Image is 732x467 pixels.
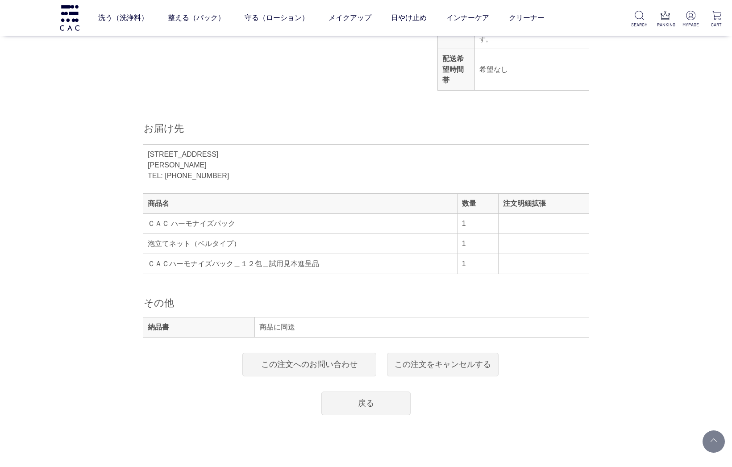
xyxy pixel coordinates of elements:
th: 配送希望時間帯 [438,49,475,90]
a: ＣＡＣハーモナイズパック＿１２包＿試用見本進呈品 [148,260,319,267]
a: この注文へのお問い合わせ [242,353,376,376]
h2: その他 [143,296,589,312]
td: 希望なし [474,49,589,90]
img: logo [58,5,81,30]
div: [STREET_ADDRESS] [PERSON_NAME] TEL: [PHONE_NUMBER] [143,144,589,186]
th: 注文明細拡張 [498,193,589,213]
td: 1 [457,233,498,254]
a: 戻る [321,392,411,415]
a: 整える（パック） [168,5,225,30]
p: CART [708,21,725,28]
th: 数量 [457,193,498,213]
a: 泡立てネット（ベルタイプ） [148,240,241,247]
a: ＣＡＣ ハーモナイズパック [148,220,235,227]
a: メイクアップ [329,5,371,30]
a: クリーナー [509,5,545,30]
a: MYPAGE [682,11,699,28]
a: この注文をキャンセルする [387,353,499,376]
a: インナーケア [446,5,489,30]
p: MYPAGE [682,21,699,28]
td: 商品に同送 [255,317,589,338]
th: 商品名 [143,193,457,213]
a: 守る（ローション） [245,5,309,30]
th: 納品書 [143,317,255,338]
h2: お届け先 [143,122,589,137]
a: SEARCH [631,11,648,28]
a: CART [708,11,725,28]
td: 1 [457,213,498,233]
a: 洗う（洗浄料） [98,5,148,30]
a: 日やけ止め [391,5,427,30]
td: 1 [457,254,498,274]
a: RANKING [657,11,674,28]
p: SEARCH [631,21,648,28]
p: RANKING [657,21,674,28]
